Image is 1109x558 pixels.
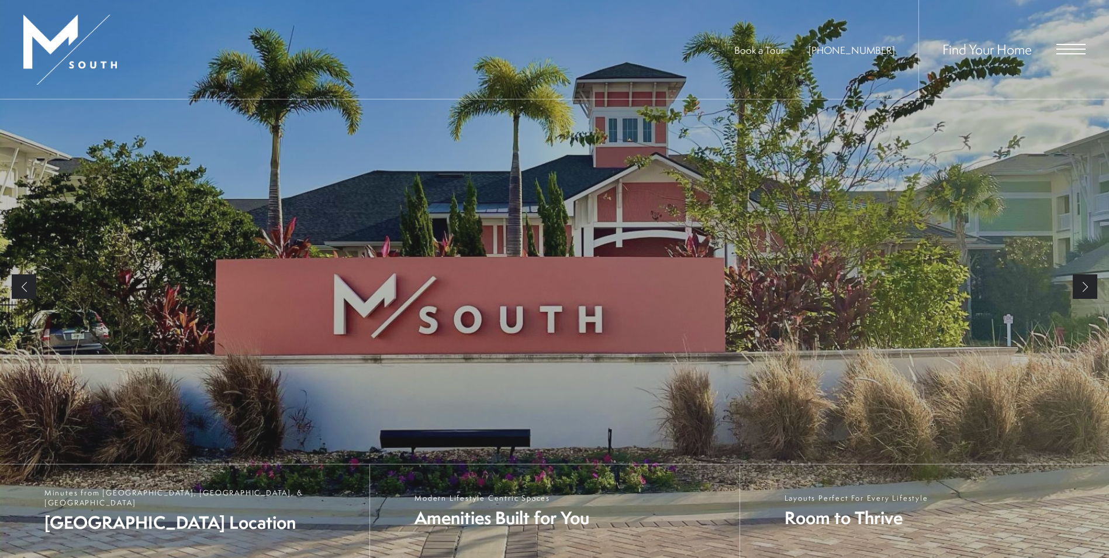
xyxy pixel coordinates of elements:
[740,464,1109,558] a: Layouts Perfect For Every Lifestyle
[414,493,589,503] span: Modern Lifestyle Centric Spaces
[809,43,895,57] a: Call Us at 813-570-8014
[12,274,36,299] a: Previous
[369,464,739,558] a: Modern Lifestyle Centric Spaces
[1073,274,1097,299] a: Next
[734,43,784,57] a: Book a Tour
[785,493,928,503] span: Layouts Perfect For Every Lifestyle
[23,15,117,85] img: MSouth
[809,43,895,57] span: [PHONE_NUMBER]
[942,40,1032,58] a: Find Your Home
[44,488,358,508] span: Minutes from [GEOGRAPHIC_DATA], [GEOGRAPHIC_DATA], & [GEOGRAPHIC_DATA]
[414,506,589,530] span: Amenities Built for You
[44,511,358,535] span: [GEOGRAPHIC_DATA] Location
[1056,44,1086,54] button: Open Menu
[785,506,928,530] span: Room to Thrive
